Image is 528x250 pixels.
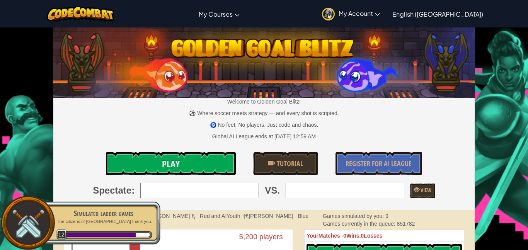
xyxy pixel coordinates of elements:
span: VS. [265,184,280,197]
span: Tutorial [275,159,303,168]
img: swords.png [10,206,46,241]
span: Register for AI League [346,159,412,168]
span: 851782 [397,221,415,227]
a: English ([GEOGRAPHIC_DATA]) [388,3,487,24]
span: Games simulated by you: [323,213,385,219]
div: Simulated ladder games [55,208,152,219]
img: Golden Goal [53,24,475,98]
span: Your [307,233,319,239]
a: My Account [318,2,384,26]
span: Losses [364,233,382,239]
p: 🧿 No feet. No players. Just code and chaos. [53,121,475,129]
span: Play [162,158,180,170]
strong: Simulating match between AIYouth_[PERSON_NAME]飞_ Red and AIYouth_代[PERSON_NAME]_ Blue [59,213,309,219]
span: Games currently in the queue: [323,221,397,227]
p: ⚽ Where soccer meets strategy — and every shot is scripted. [53,109,475,117]
span: My Account [339,9,380,17]
span: Wins, [346,233,361,239]
span: Matches - [319,233,344,239]
span: 12 [56,230,67,240]
p: The citizens of [GEOGRAPHIC_DATA] thank you. [55,219,152,224]
img: avatar [322,8,335,20]
img: CodeCombat logo [47,6,114,22]
a: Register for AI League [336,152,422,175]
p: Welcome to Golden Goal Blitz! [53,98,475,105]
text: 5,200 players [239,233,283,241]
span: 9 [385,213,388,219]
span: : [131,184,135,197]
a: My Courses [195,3,244,24]
span: My Courses [199,10,233,18]
th: 0 0 [304,230,464,242]
span: English ([GEOGRAPHIC_DATA]) [392,10,483,18]
a: Tutorial [253,152,318,175]
div: Global AI League ends at [DATE] 12:59 AM [212,133,316,140]
span: Spectate [93,184,131,197]
span: View [419,186,431,194]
